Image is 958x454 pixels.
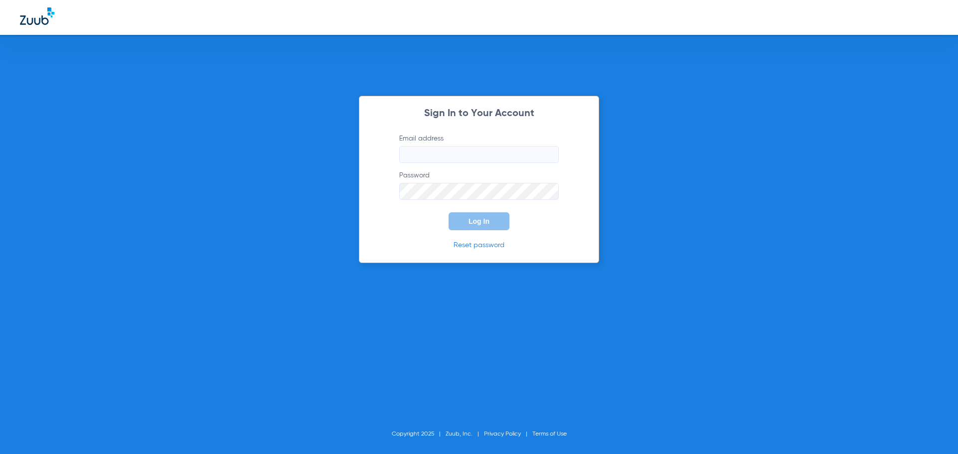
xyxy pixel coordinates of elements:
li: Copyright 2025 [392,429,446,439]
label: Password [399,170,559,200]
button: Log In [449,212,509,230]
h2: Sign In to Your Account [384,109,574,119]
a: Terms of Use [532,431,567,437]
input: Email address [399,146,559,163]
a: Privacy Policy [484,431,521,437]
li: Zuub, Inc. [446,429,484,439]
span: Log In [469,217,489,225]
img: Zuub Logo [20,7,54,25]
input: Password [399,183,559,200]
label: Email address [399,134,559,163]
a: Reset password [454,242,504,249]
